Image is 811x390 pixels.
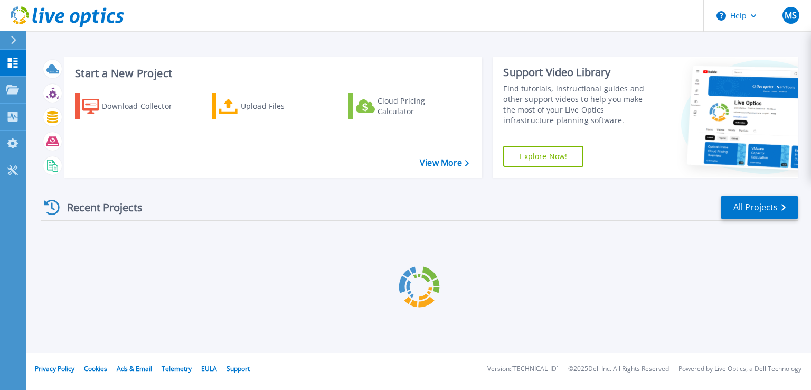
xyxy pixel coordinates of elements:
[162,364,192,373] a: Telemetry
[117,364,152,373] a: Ads & Email
[75,68,469,79] h3: Start a New Project
[487,366,559,373] li: Version: [TECHNICAL_ID]
[503,66,656,79] div: Support Video Library
[721,196,798,219] a: All Projects
[420,158,469,168] a: View More
[678,366,801,373] li: Powered by Live Optics, a Dell Technology
[35,364,74,373] a: Privacy Policy
[41,194,157,220] div: Recent Projects
[378,96,462,117] div: Cloud Pricing Calculator
[568,366,669,373] li: © 2025 Dell Inc. All Rights Reserved
[503,146,583,167] a: Explore Now!
[102,96,186,117] div: Download Collector
[227,364,250,373] a: Support
[785,11,797,20] span: MS
[75,93,193,119] a: Download Collector
[201,364,217,373] a: EULA
[503,83,656,126] div: Find tutorials, instructional guides and other support videos to help you make the most of your L...
[84,364,107,373] a: Cookies
[241,96,325,117] div: Upload Files
[348,93,466,119] a: Cloud Pricing Calculator
[212,93,329,119] a: Upload Files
